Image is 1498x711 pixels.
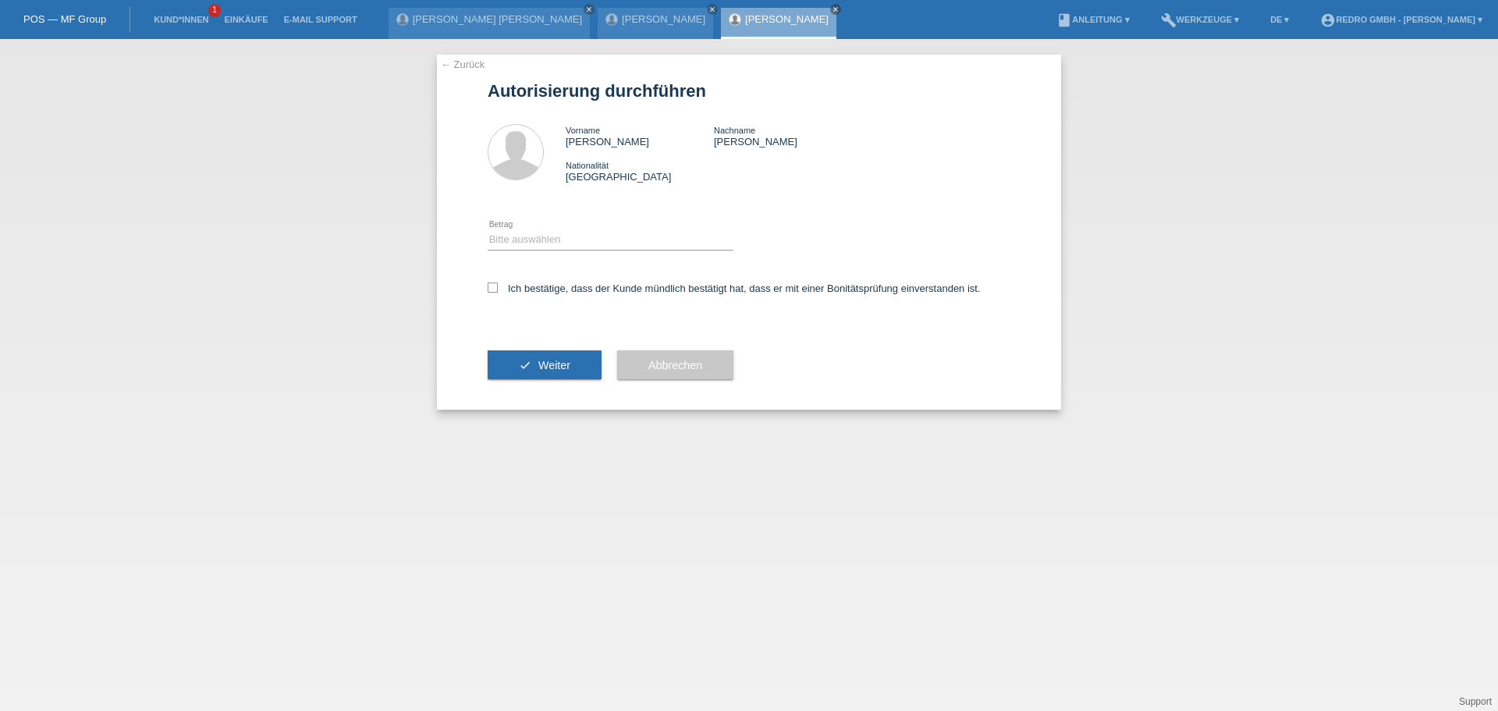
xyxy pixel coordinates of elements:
[1312,15,1490,24] a: account_circleRedro GmbH - [PERSON_NAME] ▾
[1320,12,1336,28] i: account_circle
[519,359,531,371] i: check
[1049,15,1137,24] a: bookAnleitung ▾
[585,5,593,13] i: close
[566,124,714,148] div: [PERSON_NAME]
[830,4,841,15] a: close
[714,126,755,135] span: Nachname
[648,359,702,371] span: Abbrechen
[413,13,582,25] a: [PERSON_NAME] [PERSON_NAME]
[216,15,275,24] a: Einkäufe
[441,59,485,70] a: ← Zurück
[538,359,570,371] span: Weiter
[488,350,602,380] button: check Weiter
[622,13,705,25] a: [PERSON_NAME]
[566,159,714,183] div: [GEOGRAPHIC_DATA]
[208,4,221,17] span: 1
[584,4,595,15] a: close
[146,15,216,24] a: Kund*innen
[832,5,840,13] i: close
[714,124,862,148] div: [PERSON_NAME]
[1161,12,1177,28] i: build
[1262,15,1297,24] a: DE ▾
[23,13,106,25] a: POS — MF Group
[276,15,365,24] a: E-Mail Support
[708,5,716,13] i: close
[745,13,829,25] a: [PERSON_NAME]
[488,283,981,294] label: Ich bestätige, dass der Kunde mündlich bestätigt hat, dass er mit einer Bonitätsprüfung einversta...
[1153,15,1248,24] a: buildWerkzeuge ▾
[566,126,600,135] span: Vorname
[566,161,609,170] span: Nationalität
[707,4,718,15] a: close
[1056,12,1072,28] i: book
[488,81,1010,101] h1: Autorisierung durchführen
[1459,696,1492,707] a: Support
[617,350,733,380] button: Abbrechen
